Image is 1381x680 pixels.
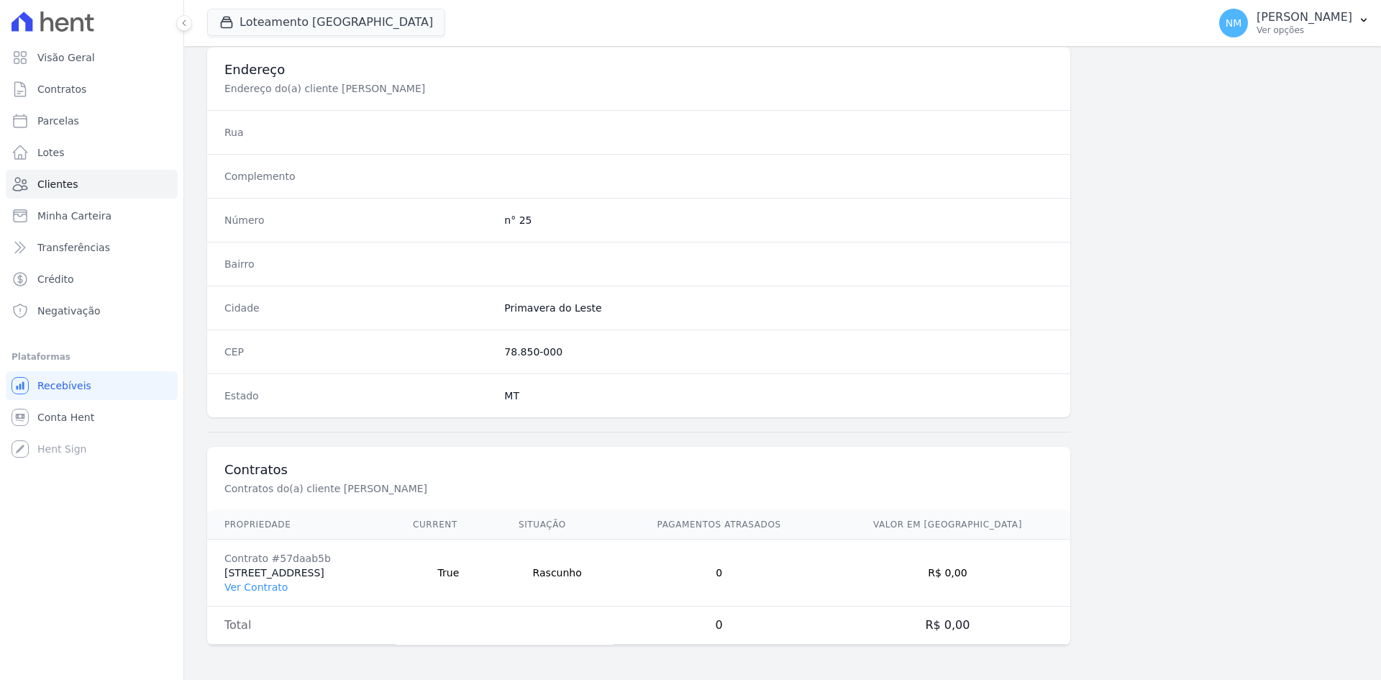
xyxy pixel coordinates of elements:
[207,540,396,607] td: [STREET_ADDRESS]
[613,510,824,540] th: Pagamentos Atrasados
[504,389,1053,403] dd: MT
[825,510,1070,540] th: Valor em [GEOGRAPHIC_DATA]
[224,257,493,271] dt: Bairro
[37,50,95,65] span: Visão Geral
[224,345,493,359] dt: CEP
[6,170,178,199] a: Clientes
[1226,18,1242,28] span: NM
[207,510,396,540] th: Propriedade
[396,510,501,540] th: Current
[207,9,445,36] button: Loteamento [GEOGRAPHIC_DATA]
[6,233,178,262] a: Transferências
[37,145,65,160] span: Lotes
[1257,10,1352,24] p: [PERSON_NAME]
[6,403,178,432] a: Conta Hent
[6,43,178,72] a: Visão Geral
[6,138,178,167] a: Lotes
[825,540,1070,607] td: R$ 0,00
[224,551,378,566] div: Contrato #57daab5b
[501,540,613,607] td: Rascunho
[6,296,178,325] a: Negativação
[37,272,74,286] span: Crédito
[6,75,178,104] a: Contratos
[37,114,79,128] span: Parcelas
[37,177,78,191] span: Clientes
[1257,24,1352,36] p: Ver opções
[396,540,501,607] td: True
[224,169,493,183] dt: Complemento
[224,125,493,140] dt: Rua
[1208,3,1381,43] button: NM [PERSON_NAME] Ver opções
[224,389,493,403] dt: Estado
[6,106,178,135] a: Parcelas
[224,81,708,96] p: Endereço do(a) cliente [PERSON_NAME]
[37,378,91,393] span: Recebíveis
[224,61,1053,78] h3: Endereço
[825,607,1070,645] td: R$ 0,00
[613,540,824,607] td: 0
[504,345,1053,359] dd: 78.850-000
[501,510,613,540] th: Situação
[224,301,493,315] dt: Cidade
[37,304,101,318] span: Negativação
[6,265,178,294] a: Crédito
[613,607,824,645] td: 0
[504,301,1053,315] dd: Primavera do Leste
[12,348,172,366] div: Plataformas
[504,213,1053,227] dd: n° 25
[6,371,178,400] a: Recebíveis
[37,82,86,96] span: Contratos
[224,581,288,593] a: Ver Contrato
[224,461,1053,479] h3: Contratos
[37,410,94,425] span: Conta Hent
[224,213,493,227] dt: Número
[37,240,110,255] span: Transferências
[207,607,396,645] td: Total
[224,481,708,496] p: Contratos do(a) cliente [PERSON_NAME]
[37,209,111,223] span: Minha Carteira
[6,201,178,230] a: Minha Carteira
